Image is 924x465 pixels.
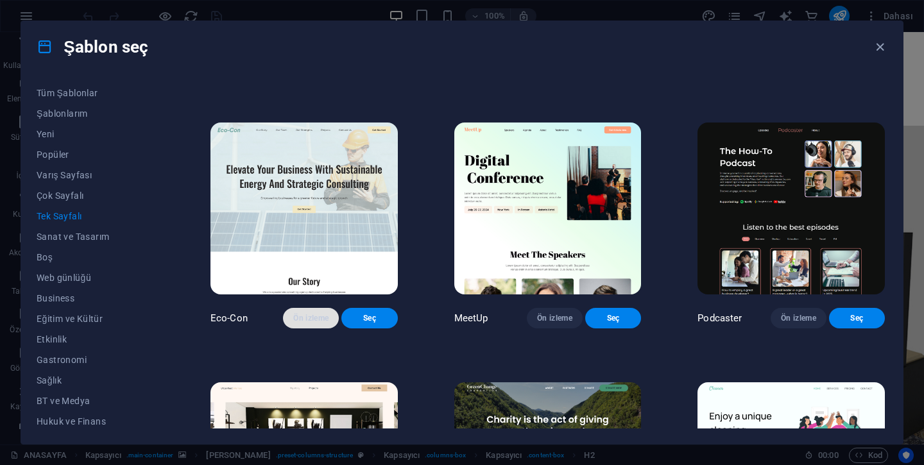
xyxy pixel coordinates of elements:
p: MeetUp [454,312,488,325]
span: Ön izleme [781,313,816,323]
span: Seç [595,313,631,323]
span: Sanat ve Tasarım [37,232,154,242]
span: Ön izleme [293,313,329,323]
button: Ön izleme [771,308,826,328]
button: Ön izleme [527,308,583,328]
button: Tek Sayfalı [37,206,154,226]
span: Ön izleme [537,313,572,323]
span: Business [37,293,154,303]
span: Yeni [37,129,154,139]
span: BT ve Medya [37,396,154,406]
button: Hukuk ve Finans [37,411,154,432]
span: Etkinlik [37,334,154,344]
button: Varış Sayfası [37,165,154,185]
button: Popüler [37,144,154,165]
button: Etkinlik [37,329,154,350]
p: Podcaster [697,312,742,325]
h4: Şablon seç [37,37,148,57]
span: Tek Sayfalı [37,211,154,221]
button: Tüm Şablonlar [37,83,154,103]
span: Boş [37,252,154,262]
button: Sağlık [37,370,154,391]
button: Ön izleme [283,308,339,328]
span: Seç [839,313,875,323]
button: Seç [341,308,397,328]
span: Gastronomi [37,355,154,365]
button: Seç [829,308,885,328]
button: Boş [37,247,154,267]
button: Gastronomi [37,350,154,370]
button: Şablonlarım [37,103,154,124]
img: Podcaster [697,123,885,295]
span: Tüm Şablonlar [37,88,154,98]
span: Sağlık [37,375,154,385]
button: Web günlüğü [37,267,154,288]
button: BT ve Medya [37,391,154,411]
span: Seç [352,313,387,323]
button: Çok Sayfalı [37,185,154,206]
button: Seç [585,308,641,328]
button: Eğitim ve Kültür [37,309,154,329]
button: Business [37,288,154,309]
span: Varış Sayfası [37,170,154,180]
p: Eco-Con [210,312,248,325]
span: Çok Sayfalı [37,190,154,201]
span: Hukuk ve Finans [37,416,154,427]
button: Yeni [37,124,154,144]
span: Eğitim ve Kültür [37,314,154,324]
span: Popüler [37,149,154,160]
span: Şablonlarım [37,108,154,119]
img: Eco-Con [210,123,398,295]
img: MeetUp [454,123,642,295]
span: Web günlüğü [37,273,154,283]
button: Sanat ve Tasarım [37,226,154,247]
